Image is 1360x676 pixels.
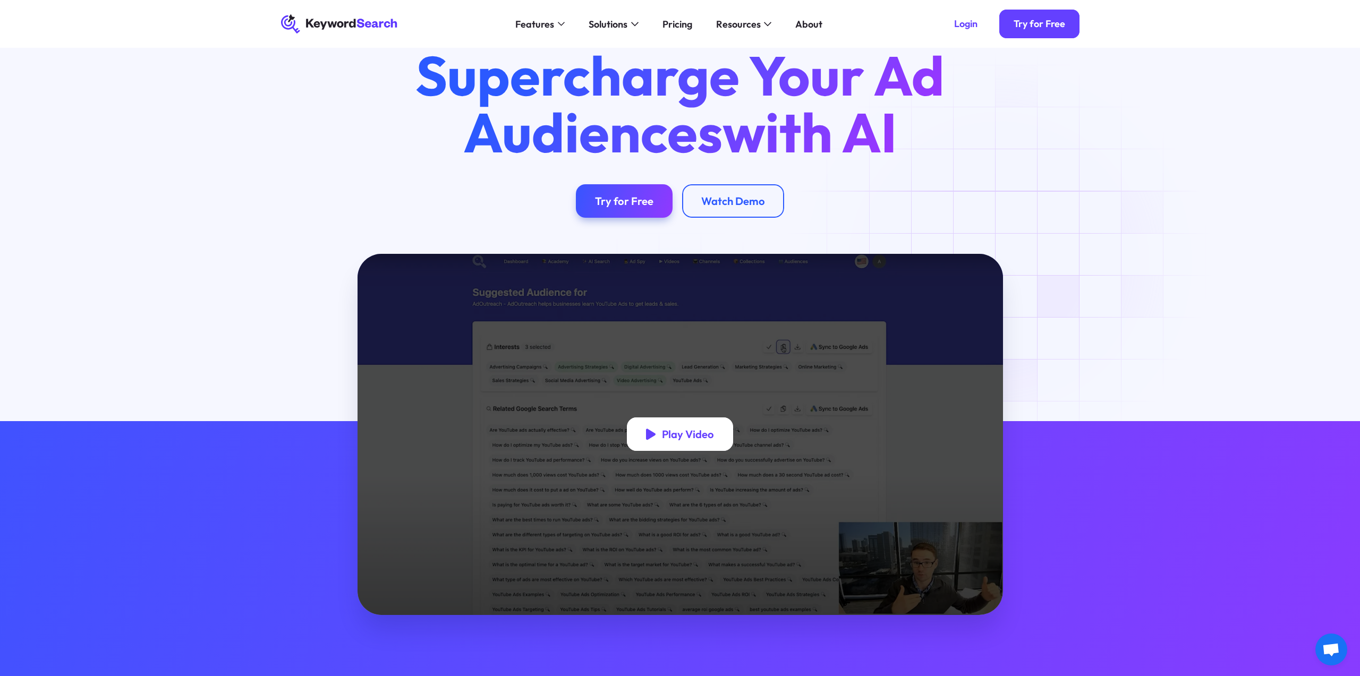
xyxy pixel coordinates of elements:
h1: Supercharge Your Ad Audiences [393,47,967,160]
div: Try for Free [1014,18,1065,30]
div: Resources [716,17,761,31]
div: About [795,17,822,31]
a: Try for Free [999,10,1079,38]
a: Açık sohbet [1315,634,1347,665]
div: Try for Free [595,194,653,208]
div: Features [515,17,554,31]
div: Login [954,18,977,30]
span: with AI [722,97,897,167]
a: Pricing [655,14,699,33]
div: Watch Demo [701,194,765,208]
div: Play Video [662,427,714,441]
a: Try for Free [576,184,673,218]
div: Solutions [589,17,627,31]
div: Pricing [662,17,692,31]
a: open lightbox [358,254,1003,615]
a: Login [940,10,992,38]
a: About [788,14,829,33]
